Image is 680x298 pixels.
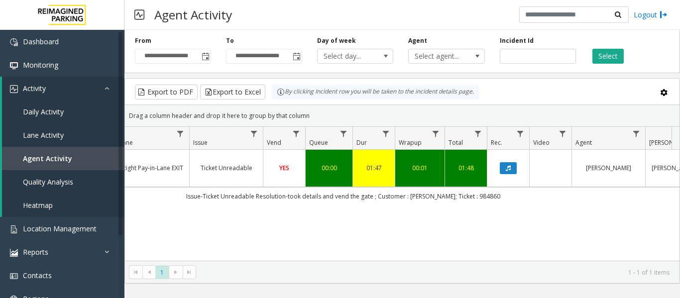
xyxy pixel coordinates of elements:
[23,271,52,280] span: Contacts
[267,138,281,147] span: Vend
[2,123,124,147] a: Lane Activity
[23,60,58,70] span: Monitoring
[2,194,124,217] a: Heatmap
[409,49,469,63] span: Select agent...
[471,127,485,140] a: Total Filter Menu
[23,130,64,140] span: Lane Activity
[174,127,187,140] a: Lane Filter Menu
[317,36,356,45] label: Day of week
[401,163,439,173] a: 00:01
[226,36,234,45] label: To
[500,36,534,45] label: Incident Id
[309,138,328,147] span: Queue
[290,127,303,140] a: Vend Filter Menu
[2,77,124,100] a: Activity
[491,138,502,147] span: Rec.
[634,9,668,20] a: Logout
[272,85,479,99] div: By clicking Incident row you will be taken to the incident details page.
[119,138,133,147] span: Lane
[10,38,18,46] img: 'icon'
[356,138,367,147] span: Dur
[23,107,64,116] span: Daily Activity
[193,138,208,147] span: Issue
[10,272,18,280] img: 'icon'
[23,84,46,93] span: Activity
[200,49,211,63] span: Toggle popup
[196,163,257,173] a: Ticket Unreadable
[247,127,261,140] a: Issue Filter Menu
[277,88,285,96] img: infoIcon.svg
[10,85,18,93] img: 'icon'
[269,163,299,173] a: YES
[449,138,463,147] span: Total
[556,127,569,140] a: Video Filter Menu
[23,37,59,46] span: Dashboard
[399,138,422,147] span: Wrapup
[592,49,624,64] button: Select
[533,138,550,147] span: Video
[318,49,378,63] span: Select day...
[202,268,670,277] kendo-pager-info: 1 - 1 of 1 items
[135,85,198,99] button: Export to PDF
[23,224,97,233] span: Location Management
[451,163,481,173] a: 01:48
[359,163,389,173] a: 01:47
[408,36,427,45] label: Agent
[23,154,72,163] span: Agent Activity
[23,247,48,257] span: Reports
[279,164,289,172] span: YES
[2,100,124,123] a: Daily Activity
[379,127,393,140] a: Dur Filter Menu
[149,2,237,27] h3: Agent Activity
[337,127,350,140] a: Queue Filter Menu
[155,266,169,279] span: Page 1
[291,49,302,63] span: Toggle popup
[125,127,680,261] div: Data table
[10,249,18,257] img: 'icon'
[125,107,680,124] div: Drag a column header and drop it here to group by that column
[2,147,124,170] a: Agent Activity
[312,163,346,173] a: 00:00
[514,127,527,140] a: Rec. Filter Menu
[23,177,73,187] span: Quality Analysis
[660,9,668,20] img: logout
[575,138,592,147] span: Agent
[122,163,183,173] a: Right Pay-in-Lane EXIT
[10,62,18,70] img: 'icon'
[23,200,53,210] span: Heatmap
[429,127,443,140] a: Wrapup Filter Menu
[135,36,151,45] label: From
[200,85,265,99] button: Export to Excel
[10,225,18,233] img: 'icon'
[630,127,643,140] a: Agent Filter Menu
[2,170,124,194] a: Quality Analysis
[134,2,144,27] img: pageIcon
[578,163,639,173] a: [PERSON_NAME]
